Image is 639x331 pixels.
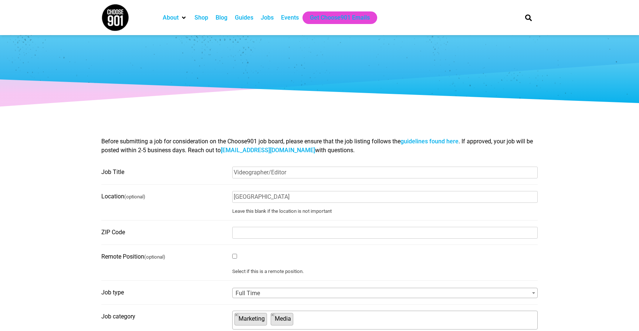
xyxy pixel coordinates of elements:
small: Leave this blank if the location is not important [232,208,538,214]
li: Media [271,313,293,325]
span: × [235,311,239,318]
a: Blog [216,13,227,22]
a: About [163,13,179,22]
span: Media [273,315,291,322]
small: (optional) [144,254,165,260]
span: × [271,311,275,318]
label: Remote Position [101,251,228,263]
a: [EMAIL_ADDRESS][DOMAIN_NAME] [221,147,315,154]
nav: Main nav [159,11,513,24]
div: Search [523,11,535,24]
a: Events [281,13,299,22]
button: Remove item [271,313,275,317]
a: Shop [195,13,208,22]
span: Full Time [233,288,537,298]
a: guidelines found here [400,138,459,145]
a: Guides [235,13,253,22]
input: e.g. “Memphis” [232,191,538,203]
span: Marketing [237,315,265,322]
label: Job category [101,311,228,323]
span: Full Time [232,288,538,298]
span: Before submitting a job for consideration on the Choose901 job board, please ensure that the job ... [101,138,533,154]
li: Marketing [234,313,267,325]
a: Get Choose901 Emails [310,13,370,22]
small: Select if this is a remote position. [232,269,538,274]
a: Jobs [261,13,274,22]
button: Remove item [235,313,239,317]
label: Job type [101,287,228,298]
div: About [159,11,191,24]
label: Location [101,191,228,203]
label: ZIP Code [101,226,228,238]
label: Job Title [101,166,228,178]
small: (optional) [124,194,145,199]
